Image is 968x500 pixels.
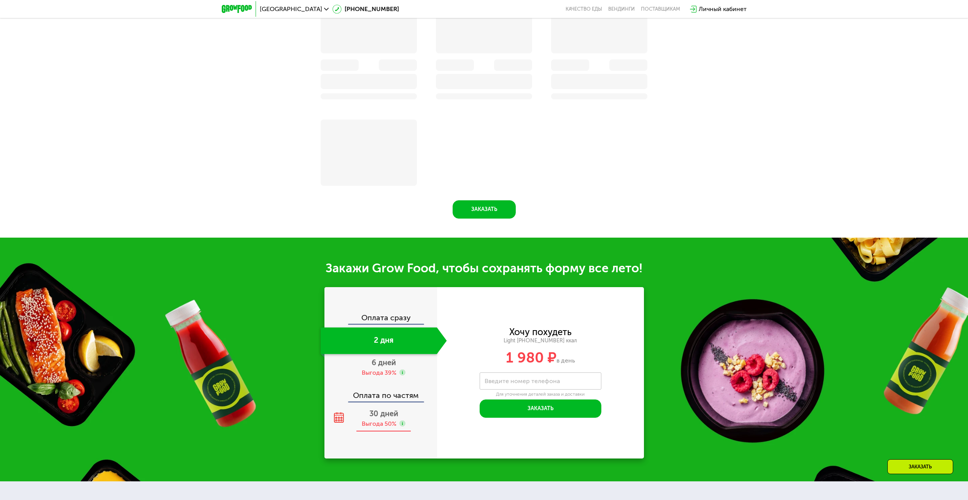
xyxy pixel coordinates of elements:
[362,369,396,377] div: Выгода 39%
[566,6,602,12] a: Качество еды
[453,200,516,219] button: Заказать
[332,5,399,14] a: [PHONE_NUMBER]
[362,420,396,428] div: Выгода 50%
[556,357,575,364] span: в день
[480,399,601,418] button: Заказать
[480,391,601,398] div: Для уточнения деталей заказа и доставки
[437,337,644,344] div: Light [PHONE_NUMBER] ккал
[641,6,680,12] div: поставщикам
[509,328,572,336] div: Хочу похудеть
[369,409,398,418] span: 30 дней
[485,379,560,383] label: Введите номер телефона
[608,6,635,12] a: Вендинги
[325,314,437,324] div: Оплата сразу
[699,5,747,14] div: Личный кабинет
[372,358,396,367] span: 6 дней
[506,349,556,366] span: 1 980 ₽
[325,384,437,401] div: Оплата по частям
[260,6,322,12] span: [GEOGRAPHIC_DATA]
[887,459,953,474] div: Заказать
